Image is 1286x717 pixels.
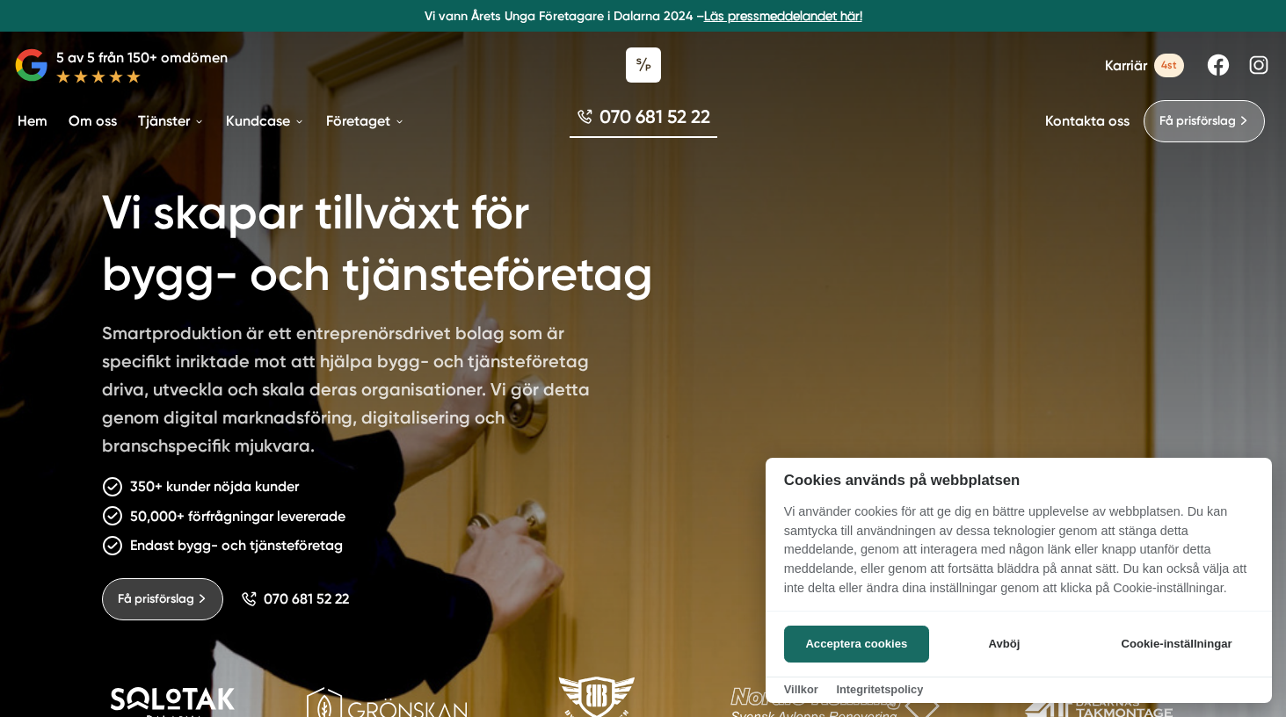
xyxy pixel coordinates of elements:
[784,626,929,663] button: Acceptera cookies
[836,683,923,696] a: Integritetspolicy
[784,683,818,696] a: Villkor
[1100,626,1253,663] button: Cookie-inställningar
[934,626,1074,663] button: Avböj
[766,503,1272,610] p: Vi använder cookies för att ge dig en bättre upplevelse av webbplatsen. Du kan samtycka till anvä...
[766,472,1272,489] h2: Cookies används på webbplatsen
